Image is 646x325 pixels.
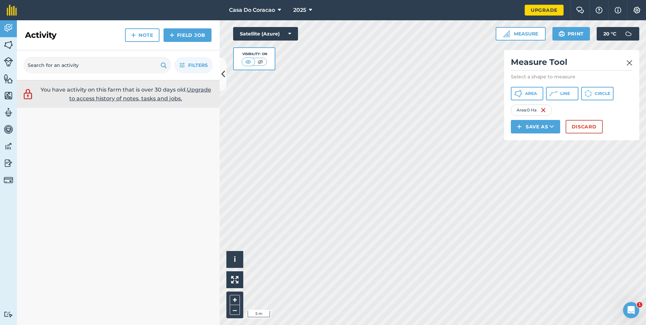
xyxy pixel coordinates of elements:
[188,61,208,69] span: Filters
[233,27,298,41] button: Satellite (Azure)
[4,23,13,33] img: svg+xml;base64,PD94bWwgdmVyc2lvbj0iMS4wIiBlbmNvZGluZz0idXRmLTgiPz4KPCEtLSBHZW5lcmF0b3I6IEFkb2JlIE...
[174,57,213,73] button: Filters
[4,124,13,134] img: svg+xml;base64,PD94bWwgdmVyc2lvbj0iMS4wIiBlbmNvZGluZz0idXRmLTgiPz4KPCEtLSBHZW5lcmF0b3I6IEFkb2JlIE...
[511,120,560,133] button: Save as
[4,57,13,67] img: svg+xml;base64,PD94bWwgdmVyc2lvbj0iMS4wIiBlbmNvZGluZz0idXRmLTgiPz4KPCEtLSBHZW5lcmF0b3I6IEFkb2JlIE...
[7,5,17,16] img: fieldmargin Logo
[496,27,546,41] button: Measure
[560,91,570,96] span: Line
[131,31,136,39] img: svg+xml;base64,PHN2ZyB4bWxucz0iaHR0cDovL3d3dy53My5vcmcvMjAwMC9zdmciIHdpZHRoPSIxNCIgaGVpZ2h0PSIyNC...
[22,88,34,100] img: svg+xml;base64,PD94bWwgdmVyc2lvbj0iMS4wIiBlbmNvZGluZz0idXRmLTgiPz4KPCEtLSBHZW5lcmF0b3I6IEFkb2JlIE...
[170,31,174,39] img: svg+xml;base64,PHN2ZyB4bWxucz0iaHR0cDovL3d3dy53My5vcmcvMjAwMC9zdmciIHdpZHRoPSIxNCIgaGVpZ2h0PSIyNC...
[4,91,13,101] img: svg+xml;base64,PHN2ZyB4bWxucz0iaHR0cDovL3d3dy53My5vcmcvMjAwMC9zdmciIHdpZHRoPSI1NiIgaGVpZ2h0PSI2MC...
[511,104,552,116] div: Area : 0 Ha
[511,87,543,100] button: Area
[552,27,590,41] button: Print
[623,302,639,318] iframe: Intercom live chat
[622,27,635,41] img: svg+xml;base64,PD94bWwgdmVyc2lvbj0iMS4wIiBlbmNvZGluZz0idXRmLTgiPz4KPCEtLSBHZW5lcmF0b3I6IEFkb2JlIE...
[125,28,159,42] a: Note
[230,295,240,305] button: +
[626,59,632,67] img: svg+xml;base64,PHN2ZyB4bWxucz0iaHR0cDovL3d3dy53My5vcmcvMjAwMC9zdmciIHdpZHRoPSIyMiIgaGVpZ2h0PSIzMC...
[595,91,610,96] span: Circle
[164,28,212,42] a: Field Job
[4,158,13,168] img: svg+xml;base64,PD94bWwgdmVyc2lvbj0iMS4wIiBlbmNvZGluZz0idXRmLTgiPz4KPCEtLSBHZW5lcmF0b3I6IEFkb2JlIE...
[24,57,171,73] input: Search for an activity
[576,7,584,14] img: Two speech bubbles overlapping with the left bubble in the forefront
[229,6,275,14] span: Casa Do Coracao
[69,86,211,102] a: Upgrade to access history of notes, tasks and jobs.
[4,175,13,185] img: svg+xml;base64,PD94bWwgdmVyc2lvbj0iMS4wIiBlbmNvZGluZz0idXRmLTgiPz4KPCEtLSBHZW5lcmF0b3I6IEFkb2JlIE...
[525,5,564,16] a: Upgrade
[231,276,239,283] img: Four arrows, one pointing top left, one top right, one bottom right and the last bottom left
[37,85,215,103] p: You have activity on this farm that is over 30 days old.
[503,30,510,37] img: Ruler icon
[633,7,641,14] img: A cog icon
[541,106,546,114] img: svg+xml;base64,PHN2ZyB4bWxucz0iaHR0cDovL3d3dy53My5vcmcvMjAwMC9zdmciIHdpZHRoPSIxNiIgaGVpZ2h0PSIyNC...
[525,91,537,96] span: Area
[244,58,252,65] img: svg+xml;base64,PHN2ZyB4bWxucz0iaHR0cDovL3d3dy53My5vcmcvMjAwMC9zdmciIHdpZHRoPSI1MCIgaGVpZ2h0PSI0MC...
[637,302,642,307] span: 1
[4,107,13,118] img: svg+xml;base64,PD94bWwgdmVyc2lvbj0iMS4wIiBlbmNvZGluZz0idXRmLTgiPz4KPCEtLSBHZW5lcmF0b3I6IEFkb2JlIE...
[546,87,578,100] button: Line
[25,30,56,41] h2: Activity
[566,120,603,133] button: Discard
[226,251,243,268] button: i
[517,123,522,131] img: svg+xml;base64,PHN2ZyB4bWxucz0iaHR0cDovL3d3dy53My5vcmcvMjAwMC9zdmciIHdpZHRoPSIxNCIgaGVpZ2h0PSIyNC...
[511,57,632,71] h2: Measure Tool
[615,6,621,14] img: svg+xml;base64,PHN2ZyB4bWxucz0iaHR0cDovL3d3dy53My5vcmcvMjAwMC9zdmciIHdpZHRoPSIxNyIgaGVpZ2h0PSIxNy...
[242,51,267,57] div: Visibility: On
[4,141,13,151] img: svg+xml;base64,PD94bWwgdmVyc2lvbj0iMS4wIiBlbmNvZGluZz0idXRmLTgiPz4KPCEtLSBHZW5lcmF0b3I6IEFkb2JlIE...
[558,30,565,38] img: svg+xml;base64,PHN2ZyB4bWxucz0iaHR0cDovL3d3dy53My5vcmcvMjAwMC9zdmciIHdpZHRoPSIxOSIgaGVpZ2h0PSIyNC...
[234,255,236,264] span: i
[4,40,13,50] img: svg+xml;base64,PHN2ZyB4bWxucz0iaHR0cDovL3d3dy53My5vcmcvMjAwMC9zdmciIHdpZHRoPSI1NiIgaGVpZ2h0PSI2MC...
[293,6,306,14] span: 2025
[511,73,632,80] p: Select a shape to measure
[230,305,240,315] button: –
[595,7,603,14] img: A question mark icon
[4,74,13,84] img: svg+xml;base64,PHN2ZyB4bWxucz0iaHR0cDovL3d3dy53My5vcmcvMjAwMC9zdmciIHdpZHRoPSI1NiIgaGVpZ2h0PSI2MC...
[256,58,265,65] img: svg+xml;base64,PHN2ZyB4bWxucz0iaHR0cDovL3d3dy53My5vcmcvMjAwMC9zdmciIHdpZHRoPSI1MCIgaGVpZ2h0PSI0MC...
[4,311,13,318] img: svg+xml;base64,PD94bWwgdmVyc2lvbj0iMS4wIiBlbmNvZGluZz0idXRmLTgiPz4KPCEtLSBHZW5lcmF0b3I6IEFkb2JlIE...
[160,61,167,69] img: svg+xml;base64,PHN2ZyB4bWxucz0iaHR0cDovL3d3dy53My5vcmcvMjAwMC9zdmciIHdpZHRoPSIxOSIgaGVpZ2h0PSIyNC...
[581,87,614,100] button: Circle
[597,27,639,41] button: 20 °C
[603,27,616,41] span: 20 ° C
